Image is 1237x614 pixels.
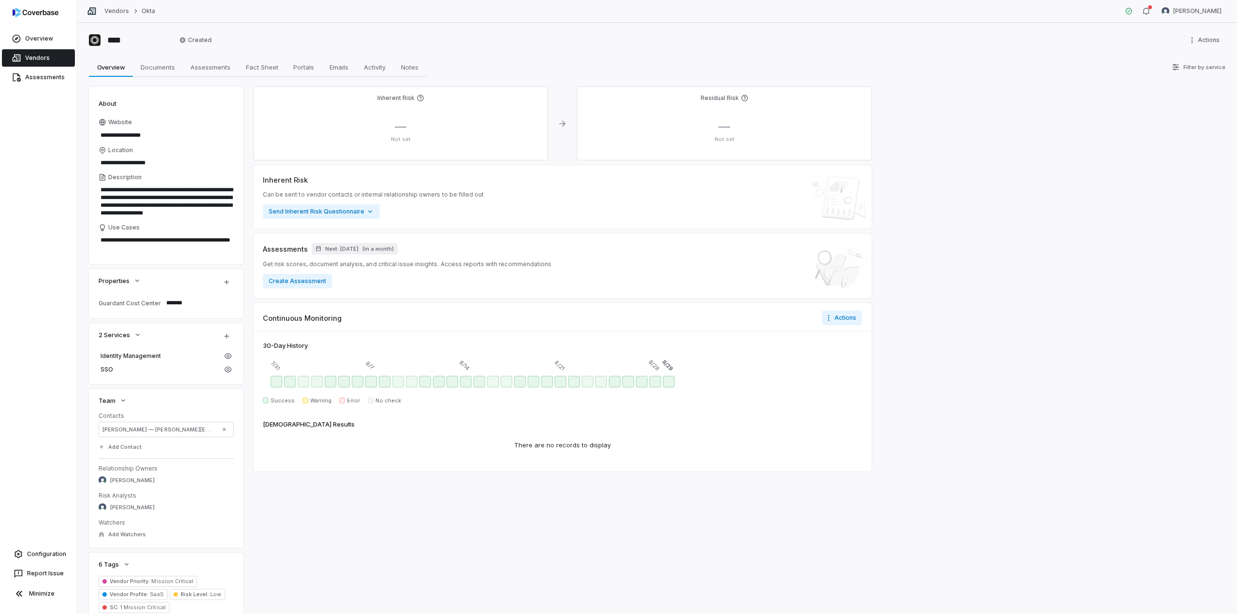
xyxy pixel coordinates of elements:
[99,276,129,285] span: Properties
[312,243,398,255] button: Next: [DATE](in a month)
[96,272,144,289] button: Properties
[101,352,218,360] span: Identity Management
[99,99,116,108] span: About
[99,300,162,307] div: Guardant Cost Center
[209,591,221,598] span: Low
[99,476,106,484] img: Santiago Arellano avatar
[119,604,166,611] span: 1 Mission Critical
[553,359,566,372] span: 8/21
[108,173,142,181] span: Description
[375,397,401,404] span: No check
[541,376,553,387] div: Aug 20 - Success
[110,477,155,484] span: [PERSON_NAME]
[395,119,406,133] span: —
[99,412,234,420] dt: Contacts
[1156,4,1227,18] button: Jesse Nord avatar[PERSON_NAME]
[364,360,375,371] span: 8/7
[325,376,336,387] div: Aug 4 - Success
[568,376,580,387] div: Aug 22 - Success
[419,376,431,387] div: Aug 11 - Success
[528,376,539,387] div: Aug 19 - Success
[99,129,217,142] input: Website
[187,61,234,73] span: Assessments
[108,531,146,538] span: Add Watchers
[99,519,234,527] dt: Watchers
[99,330,130,339] span: 2 Services
[108,146,133,154] span: Location
[99,492,234,500] dt: Risk Analysts
[1169,58,1228,76] button: Filter by service
[99,183,234,220] textarea: Description
[99,349,220,363] a: Identity Management
[2,69,75,86] a: Assessments
[271,397,295,404] span: Success
[555,376,566,387] div: Aug 21 - Success
[263,175,308,185] span: Inherent Risk
[501,376,512,387] div: Aug 17 - Success
[310,397,331,404] span: Warning
[347,397,360,404] span: Error
[326,61,352,73] span: Emails
[269,359,281,371] span: 7/31
[406,376,417,387] div: Aug 10 - Success
[609,376,620,387] div: Aug 25 - Success
[179,36,212,44] span: Created
[99,560,119,569] span: 6 Tags
[458,358,472,372] span: 8/14
[2,30,75,47] a: Overview
[99,396,115,405] span: Team
[110,591,148,598] span: Vendor Profile :
[822,311,862,325] button: Actions
[636,376,647,387] div: Aug 27 - Success
[110,578,150,585] span: Vendor Priority :
[104,7,129,15] a: Vendors
[362,245,394,253] span: ( in a month )
[263,313,342,323] span: Continuous Monitoring
[101,366,218,373] span: SSO
[93,61,129,73] span: Overview
[701,94,739,102] h4: Residual Risk
[4,565,73,582] button: Report Issue
[263,420,355,429] div: [DEMOGRAPHIC_DATA] Results
[379,376,390,387] div: Aug 8 - Success
[108,224,140,231] span: Use Cases
[137,61,179,73] span: Documents
[2,49,75,67] a: Vendors
[298,376,309,387] div: Aug 2 - Success
[487,376,499,387] div: Aug 16 - Success
[338,376,350,387] div: Aug 5 - Success
[585,136,864,143] p: Not set
[647,358,661,372] span: 8/28
[663,376,675,387] div: Today - Success
[96,556,133,573] button: 6 Tags
[263,274,332,288] button: Create Assessment
[102,426,216,433] span: [PERSON_NAME] — [PERSON_NAME][EMAIL_ADDRESS][PERSON_NAME][DOMAIN_NAME] — [PHONE_NUMBER] — Account...
[514,376,526,387] div: Aug 18 - Success
[365,376,377,387] div: Aug 7 - Success
[263,341,308,351] div: 30 -Day History
[263,191,484,199] span: Can be sent to vendor contacts or internal relationship owners to be filled out
[263,260,551,268] span: Get risk scores, document analysis, and critical issue insights. Access reports with recommendations
[148,591,163,598] span: SaaS
[99,503,106,511] img: Jesse Nord avatar
[460,376,472,387] div: Aug 14 - Success
[261,136,540,143] p: Not set
[325,245,359,253] span: Next: [DATE]
[433,376,445,387] div: Aug 12 - Success
[1173,7,1222,15] span: [PERSON_NAME]
[142,7,155,15] a: Okta
[446,376,458,387] div: Aug 13 - Success
[311,376,323,387] div: Aug 3 - Success
[4,584,73,603] button: Minimize
[1185,33,1225,47] button: More actions
[660,358,675,372] span: 8/29
[397,61,422,73] span: Notes
[719,119,730,133] span: —
[582,376,593,387] div: Aug 23 - Success
[622,376,634,387] div: Aug 26 - Success
[474,376,485,387] div: Aug 15 - Success
[263,244,308,254] span: Assessments
[242,61,282,73] span: Fact Sheet
[108,118,132,126] span: Website
[284,376,296,387] div: Aug 1 - Success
